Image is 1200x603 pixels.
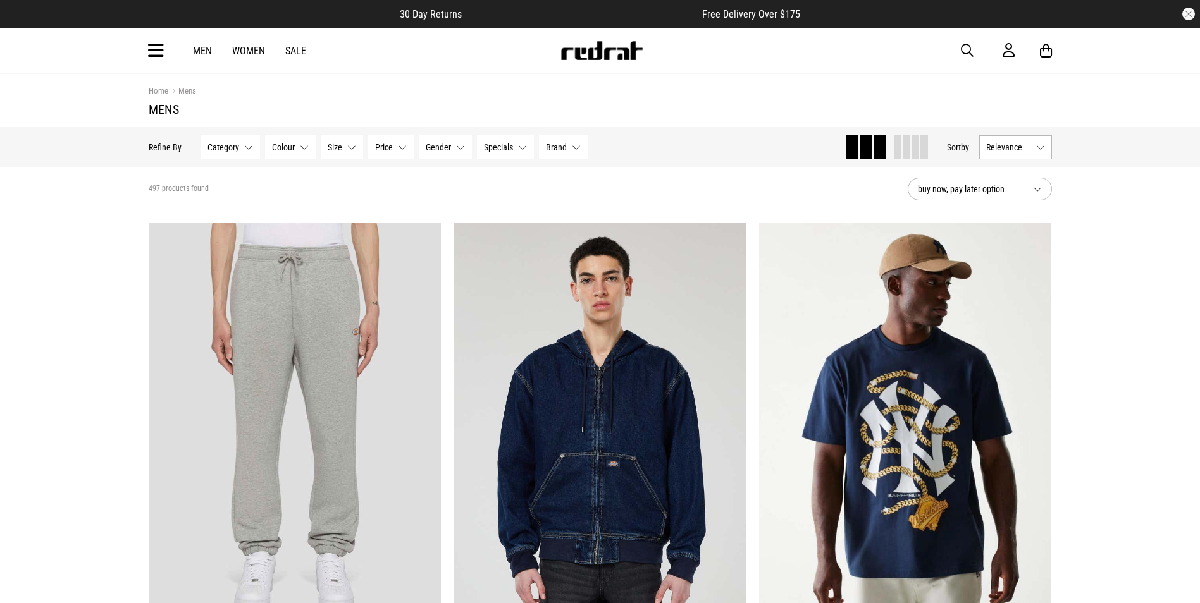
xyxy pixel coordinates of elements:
[168,86,196,98] a: Mens
[400,8,462,20] span: 30 Day Returns
[484,142,513,152] span: Specials
[272,142,295,152] span: Colour
[947,140,969,155] button: Sortby
[265,135,316,159] button: Colour
[193,45,212,57] a: Men
[426,142,451,152] span: Gender
[232,45,265,57] a: Women
[368,135,414,159] button: Price
[201,135,260,159] button: Category
[986,142,1031,152] span: Relevance
[149,102,1052,117] h1: Mens
[285,45,306,57] a: Sale
[918,181,1023,197] span: buy now, pay later option
[375,142,393,152] span: Price
[560,41,643,60] img: Redrat logo
[979,135,1052,159] button: Relevance
[487,8,677,20] iframe: Customer reviews powered by Trustpilot
[546,142,567,152] span: Brand
[149,86,168,95] a: Home
[149,184,209,194] span: 497 products found
[328,142,342,152] span: Size
[419,135,472,159] button: Gender
[477,135,534,159] button: Specials
[321,135,363,159] button: Size
[539,135,588,159] button: Brand
[908,178,1052,200] button: buy now, pay later option
[702,8,800,20] span: Free Delivery Over $175
[961,142,969,152] span: by
[149,142,182,152] p: Refine By
[207,142,239,152] span: Category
